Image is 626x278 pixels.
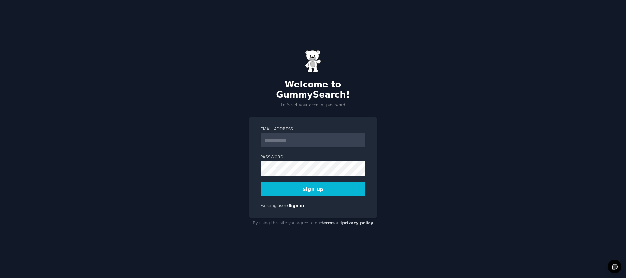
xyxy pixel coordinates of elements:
div: By using this site you agree to our and [249,218,377,228]
button: Sign up [261,182,365,196]
a: terms [321,221,335,225]
label: Email Address [261,126,365,132]
span: Existing user? [261,203,289,208]
label: Password [261,154,365,160]
a: privacy policy [342,221,373,225]
h2: Welcome to GummySearch! [249,80,377,100]
img: Gummy Bear [305,50,321,73]
p: Let's set your account password [249,102,377,108]
a: Sign in [289,203,304,208]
